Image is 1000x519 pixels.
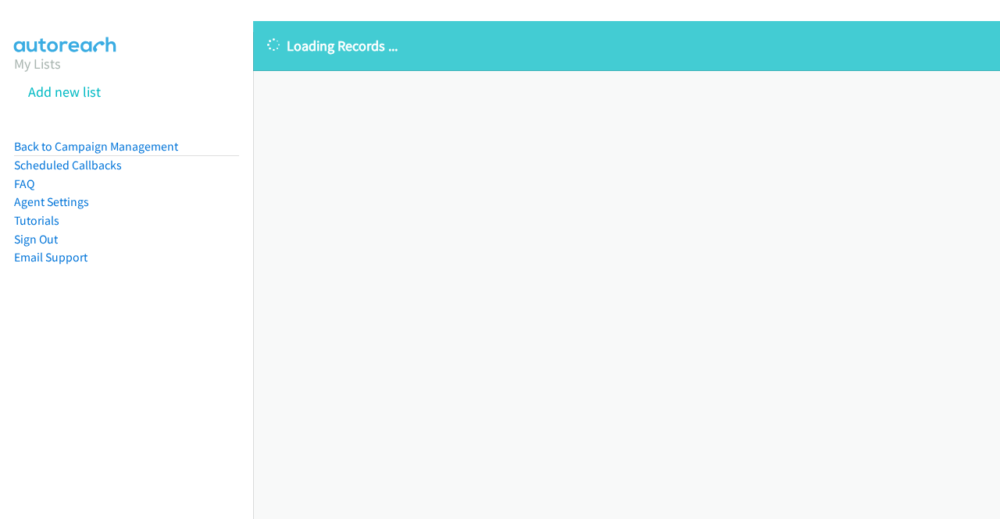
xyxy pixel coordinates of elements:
p: Loading Records ... [267,35,986,56]
a: Agent Settings [14,194,89,209]
a: Tutorials [14,213,59,228]
a: Back to Campaign Management [14,139,178,154]
a: Scheduled Callbacks [14,158,122,172]
a: My Lists [14,55,61,73]
a: Sign Out [14,232,58,247]
a: Add new list [28,83,101,101]
a: Email Support [14,250,87,265]
a: FAQ [14,176,34,191]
